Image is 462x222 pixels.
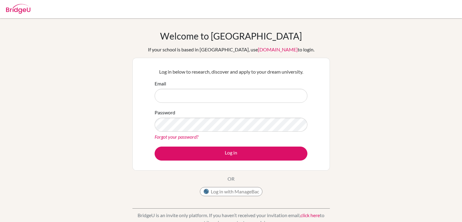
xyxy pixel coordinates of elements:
[155,80,166,87] label: Email
[200,187,262,196] button: Log in with ManageBac
[148,46,314,53] div: If your school is based in [GEOGRAPHIC_DATA], use to login.
[155,134,198,140] a: Forgot your password?
[258,47,298,52] a: [DOMAIN_NAME]
[228,175,234,182] p: OR
[155,68,307,75] p: Log in below to research, discover and apply to your dream university.
[300,212,320,218] a: click here
[155,109,175,116] label: Password
[6,4,30,14] img: Bridge-U
[160,30,302,41] h1: Welcome to [GEOGRAPHIC_DATA]
[155,147,307,161] button: Log in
